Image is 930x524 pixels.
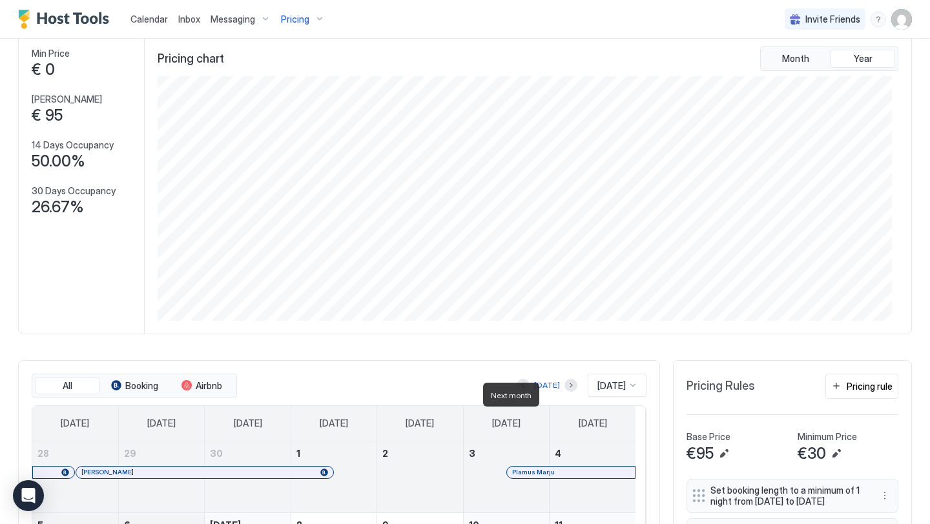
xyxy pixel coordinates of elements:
a: Tuesday [221,406,275,441]
span: 4 [555,448,561,459]
a: Saturday [566,406,620,441]
span: 1 [296,448,300,459]
button: More options [877,488,893,503]
a: Thursday [393,406,447,441]
a: Sunday [48,406,102,441]
a: Inbox [178,12,200,26]
button: Month [763,50,828,68]
span: Set booking length to a minimum of 1 night from [DATE] to [DATE] [710,485,864,507]
div: tab-group [760,46,898,71]
button: Edit [716,446,732,461]
span: Pricing chart [158,52,224,66]
span: Booking [125,380,158,392]
a: Monday [134,406,189,441]
span: [DATE] [234,418,262,429]
button: Airbnb [169,377,234,395]
td: September 29, 2025 [118,441,204,513]
span: Year [854,53,873,65]
span: Min Price [32,48,70,59]
td: September 30, 2025 [205,441,291,513]
button: Next month [564,379,577,392]
span: All [63,380,72,392]
button: Pricing rule [825,374,898,399]
span: € 0 [32,60,55,79]
span: 3 [469,448,475,459]
button: [DATE] [532,378,562,393]
span: 28 [37,448,49,459]
a: October 2, 2025 [377,441,462,465]
span: Base Price [687,431,730,443]
span: [DATE] [579,418,607,429]
div: Open Intercom Messenger [13,480,44,511]
div: User profile [891,9,912,30]
span: 2 [382,448,388,459]
button: Previous month [517,379,530,392]
span: Messaging [211,14,255,25]
td: October 2, 2025 [377,441,463,513]
a: September 28, 2025 [32,441,118,465]
a: October 1, 2025 [291,441,377,465]
div: tab-group [32,374,237,398]
button: All [35,377,99,395]
div: Set booking length to a minimum of 1 night from [DATE] to [DATE] menu [687,479,898,513]
span: Calendar [130,14,168,25]
a: Friday [479,406,533,441]
span: Pricing [281,14,309,25]
span: €95 [687,444,714,463]
span: Airbnb [196,380,222,392]
td: October 1, 2025 [291,441,377,513]
div: Plamus Marju [512,468,630,476]
a: October 4, 2025 [550,441,635,465]
span: Next month [491,390,532,400]
span: Minimum Price [798,431,857,443]
a: September 30, 2025 [205,441,290,465]
span: 50.00% [32,152,85,171]
button: Booking [102,377,167,395]
td: October 3, 2025 [463,441,549,513]
span: 30 Days Occupancy [32,185,116,197]
span: Month [782,53,809,65]
div: Pricing rule [847,379,893,393]
a: Calendar [130,12,168,26]
td: October 4, 2025 [550,441,635,513]
a: Wednesday [307,406,361,441]
div: menu [877,488,893,503]
span: [DATE] [147,418,176,429]
a: Host Tools Logo [18,10,115,29]
a: September 29, 2025 [119,441,204,465]
div: [PERSON_NAME] [81,468,328,476]
span: Inbox [178,14,200,25]
span: 26.67% [32,197,84,217]
span: Plamus Marju [512,468,555,476]
span: 14 Days Occupancy [32,139,114,151]
div: menu [871,12,886,27]
span: 30 [210,448,223,459]
td: September 28, 2025 [32,441,118,513]
span: [DATE] [61,418,89,429]
button: Edit [829,446,844,461]
span: [DATE] [597,380,626,392]
span: [PERSON_NAME] [81,468,134,476]
span: Invite Friends [805,14,860,25]
span: € 95 [32,106,63,125]
span: €30 [798,444,826,463]
div: [DATE] [534,379,560,391]
span: [DATE] [406,418,434,429]
span: [PERSON_NAME] [32,94,102,105]
button: Year [831,50,895,68]
span: Pricing Rules [687,379,755,394]
span: 29 [124,448,136,459]
span: [DATE] [320,418,348,429]
span: [DATE] [492,418,521,429]
a: October 3, 2025 [464,441,549,465]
